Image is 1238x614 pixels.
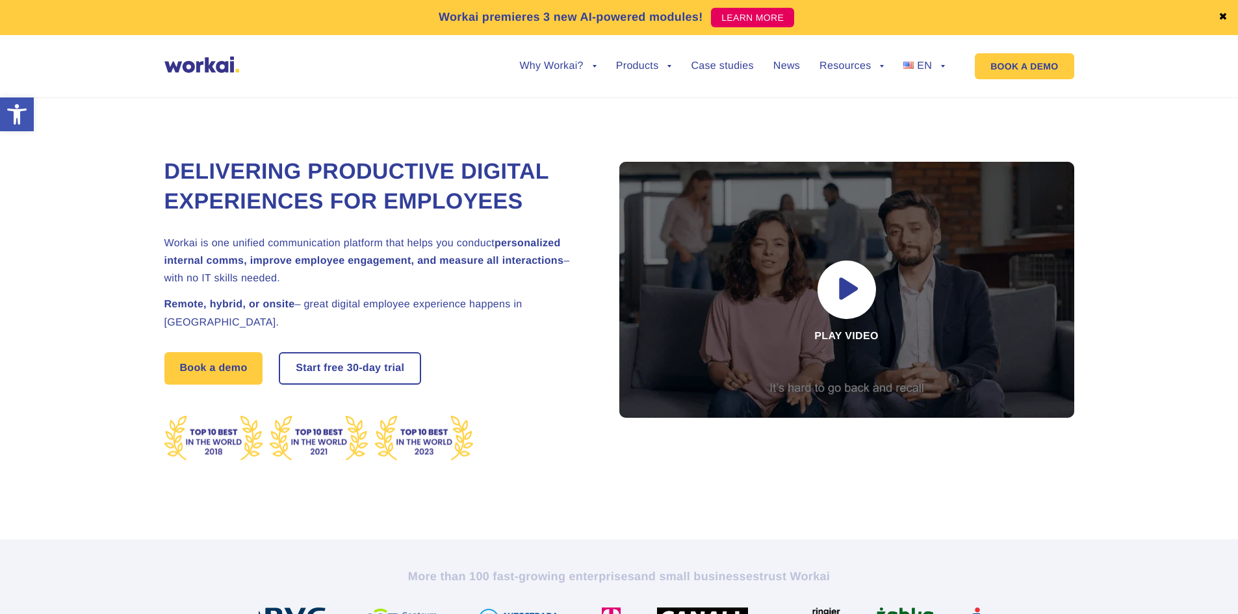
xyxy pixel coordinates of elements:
[347,363,381,374] i: 30-day
[619,162,1074,418] div: Play video
[164,299,295,310] strong: Remote, hybrid, or onsite
[819,61,884,71] a: Resources
[917,60,932,71] span: EN
[439,8,703,26] p: Workai premieres 3 new AI-powered modules!
[164,157,587,217] h1: Delivering Productive Digital Experiences for Employees
[975,53,1074,79] a: BOOK A DEMO
[164,235,587,288] h2: Workai is one unified communication platform that helps you conduct – with no IT skills needed.
[711,8,794,27] a: LEARN MORE
[280,353,420,383] a: Start free30-daytrial
[773,61,800,71] a: News
[164,296,587,331] h2: – great digital employee experience happens in [GEOGRAPHIC_DATA].
[1219,12,1228,23] a: ✖
[691,61,753,71] a: Case studies
[519,61,596,71] a: Why Workai?
[616,61,672,71] a: Products
[164,352,263,385] a: Book a demo
[259,569,980,584] h2: More than 100 fast-growing enterprises trust Workai
[634,570,759,583] i: and small businesses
